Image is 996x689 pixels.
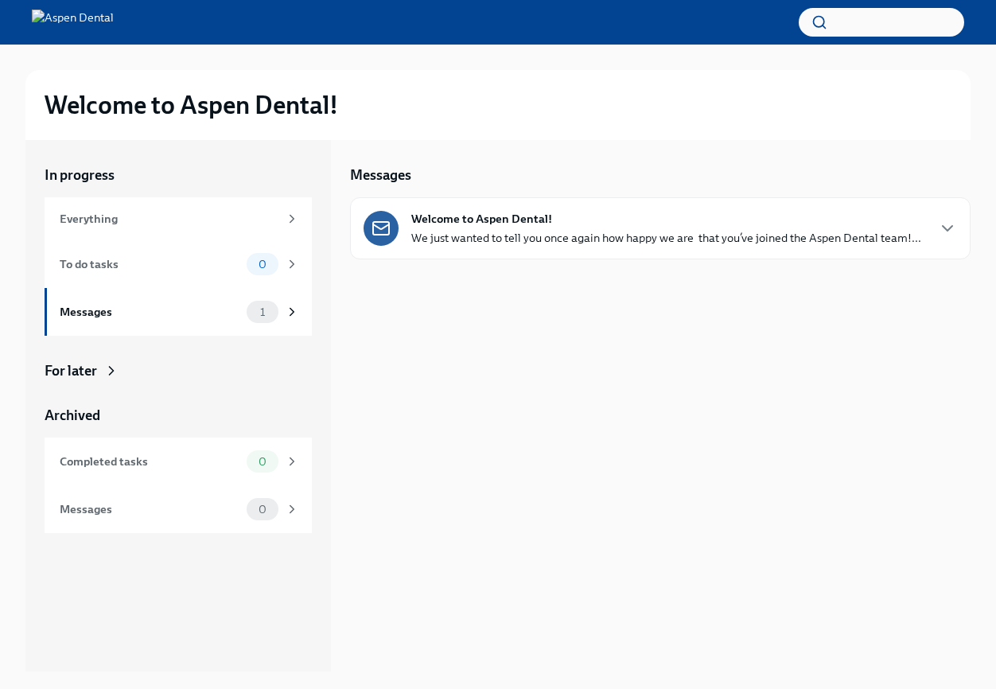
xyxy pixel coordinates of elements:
[45,165,312,185] a: In progress
[411,230,921,246] p: We just wanted to tell you once again how happy we are that you’ve joined the Aspen Dental team!...
[45,485,312,533] a: Messages0
[60,303,240,321] div: Messages
[249,504,276,516] span: 0
[60,453,240,470] div: Completed tasks
[251,306,274,318] span: 1
[60,500,240,518] div: Messages
[45,240,312,288] a: To do tasks0
[45,438,312,485] a: Completed tasks0
[45,197,312,240] a: Everything
[45,361,97,380] div: For later
[249,456,276,468] span: 0
[45,361,312,380] a: For later
[45,288,312,336] a: Messages1
[60,210,278,228] div: Everything
[45,406,312,425] a: Archived
[45,89,338,121] h2: Welcome to Aspen Dental!
[32,10,114,35] img: Aspen Dental
[249,259,276,271] span: 0
[411,211,552,227] strong: Welcome to Aspen Dental!
[60,255,240,273] div: To do tasks
[350,165,411,185] h5: Messages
